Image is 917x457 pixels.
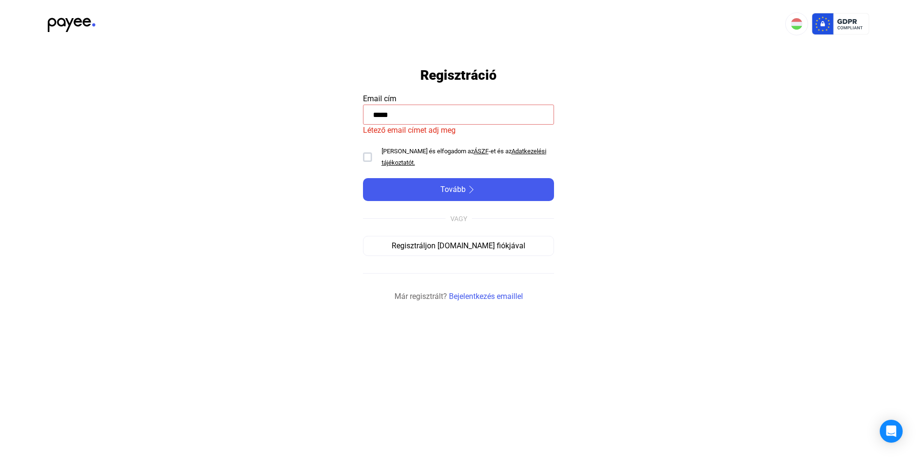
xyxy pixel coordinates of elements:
[420,67,497,84] h1: Regisztráció
[48,12,96,32] img: black-payee-blue-dot.svg
[489,148,512,155] span: -et és az
[880,420,903,443] div: Open Intercom Messenger
[791,18,802,30] img: HU
[366,240,551,252] div: Regisztráljon [DOMAIN_NAME] fiókjával
[474,148,489,155] a: ÁSZF
[449,291,523,302] a: Bejelentkezés emaillel
[363,125,554,136] mat-error: Létező email címet adj meg
[785,12,808,35] button: HU
[440,184,466,195] span: Tovább
[395,291,447,302] span: Már regisztrált?
[382,148,474,155] span: [PERSON_NAME] és elfogadom az
[450,213,467,224] div: VAGY
[363,236,554,256] button: Regisztráljon [DOMAIN_NAME] fiókjával
[363,94,396,103] span: Email cím
[363,178,554,201] button: Továbbarrow-right-white
[812,12,869,35] img: gdpr
[466,186,477,193] img: arrow-right-white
